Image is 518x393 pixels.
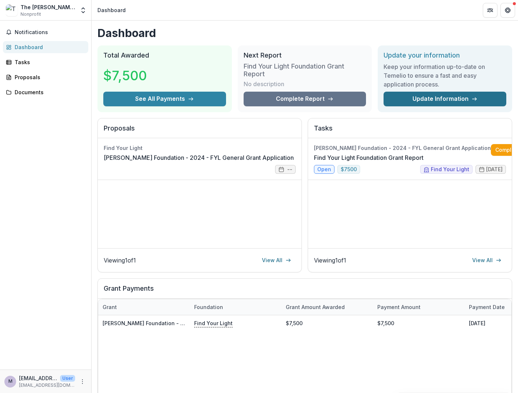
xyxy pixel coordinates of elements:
[21,11,41,18] span: Nonprofit
[373,303,425,311] div: Payment Amount
[465,303,509,311] div: Payment date
[15,58,82,66] div: Tasks
[98,299,190,315] div: Grant
[384,62,506,89] h3: Keep your information up-to-date on Temelio to ensure a fast and easy application process.
[97,26,512,40] h1: Dashboard
[98,303,121,311] div: Grant
[373,299,465,315] div: Payment Amount
[3,71,88,83] a: Proposals
[78,3,88,18] button: Open entity switcher
[97,6,126,14] div: Dashboard
[104,153,294,162] a: [PERSON_NAME] Foundation - 2024 - FYL General Grant Application
[95,5,129,15] nav: breadcrumb
[281,303,349,311] div: Grant amount awarded
[103,320,277,326] a: [PERSON_NAME] Foundation - 2024 - FYL General Grant Application
[60,375,75,382] p: User
[3,41,88,53] a: Dashboard
[483,3,497,18] button: Partners
[314,153,423,162] a: Find Your Light Foundation Grant Report
[104,284,506,298] h2: Grant Payments
[103,66,158,85] h3: $7,500
[103,92,226,106] button: See All Payments
[244,51,366,59] h2: Next Report
[373,315,465,331] div: $7,500
[19,382,75,389] p: [EMAIL_ADDRESS][DOMAIN_NAME]
[468,254,506,266] a: View All
[104,256,136,265] p: Viewing 1 of 1
[78,377,87,386] button: More
[500,3,515,18] button: Get Help
[244,62,366,78] h3: Find Your Light Foundation Grant Report
[15,88,82,96] div: Documents
[15,29,85,36] span: Notifications
[244,80,284,88] p: No description
[103,51,226,59] h2: Total Awarded
[3,86,88,98] a: Documents
[3,26,88,38] button: Notifications
[258,254,296,266] a: View All
[190,303,227,311] div: Foundation
[21,3,75,11] div: The [PERSON_NAME] Foundation
[104,124,296,138] h2: Proposals
[281,299,373,315] div: Grant amount awarded
[19,374,57,382] p: [EMAIL_ADDRESS][DOMAIN_NAME]
[190,299,281,315] div: Foundation
[384,92,506,106] a: Update Information
[244,92,366,106] a: Complete Report
[194,319,233,327] p: Find Your Light
[8,379,12,384] div: msternbach@mistycopelandfoundation.org
[314,256,346,265] p: Viewing 1 of 1
[384,51,506,59] h2: Update your information
[6,4,18,16] img: The Misty Copeland Foundation
[314,124,506,138] h2: Tasks
[15,73,82,81] div: Proposals
[3,56,88,68] a: Tasks
[281,315,373,331] div: $7,500
[15,43,82,51] div: Dashboard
